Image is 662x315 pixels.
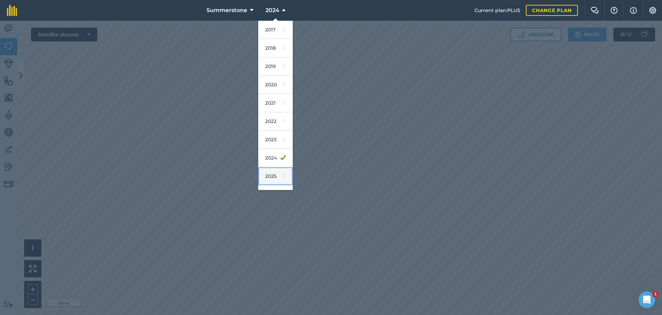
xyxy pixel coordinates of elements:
a: Change plan [526,5,578,16]
a: 2017 [258,21,293,39]
img: Two speech bubbles overlapping with the left bubble in the forefront [591,7,599,14]
img: fieldmargin Logo [7,5,17,16]
img: A question mark icon [610,7,618,14]
a: 2020 [258,76,293,94]
span: Summerstone [207,6,247,15]
img: svg+xml;base64,PHN2ZyB4bWxucz0iaHR0cDovL3d3dy53My5vcmcvMjAwMC9zdmciIHdpZHRoPSIxNyIgaGVpZ2h0PSIxNy... [630,6,637,15]
a: 2024 [258,149,293,167]
span: Current plan : PLUS [474,7,520,14]
span: 2024 [265,6,279,15]
a: 2019 [258,57,293,76]
img: A cog icon [649,7,657,14]
a: 2026 [258,185,293,204]
a: 2021 [258,94,293,112]
a: 2018 [258,39,293,57]
a: 2023 [258,131,293,149]
a: 2022 [258,112,293,131]
iframe: Intercom live chat [639,292,655,308]
span: 1 [653,292,658,297]
a: 2025 [258,167,293,185]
